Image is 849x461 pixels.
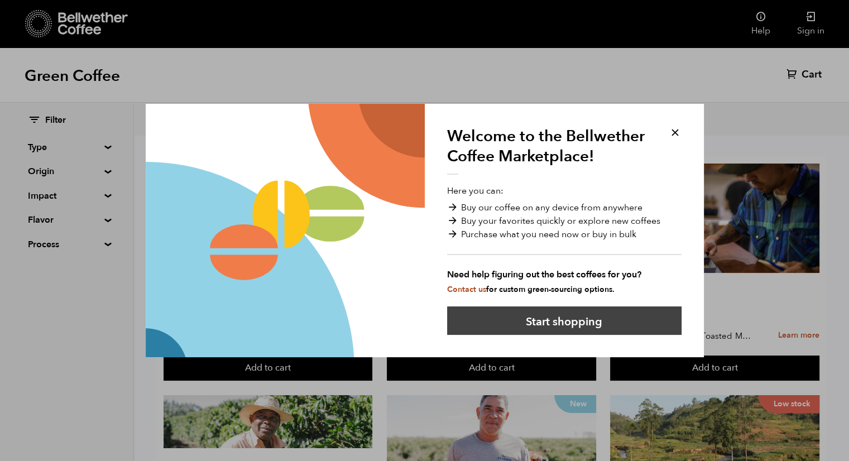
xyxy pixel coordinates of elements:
h1: Welcome to the Bellwether Coffee Marketplace! [447,126,654,175]
a: Contact us [447,284,486,295]
li: Buy our coffee on any device from anywhere [447,201,682,214]
strong: Need help figuring out the best coffees for you? [447,268,682,281]
li: Purchase what you need now or buy in bulk [447,228,682,241]
button: Start shopping [447,306,682,335]
small: for custom green-sourcing options. [447,284,615,295]
li: Buy your favorites quickly or explore new coffees [447,214,682,228]
p: Here you can: [447,184,682,295]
